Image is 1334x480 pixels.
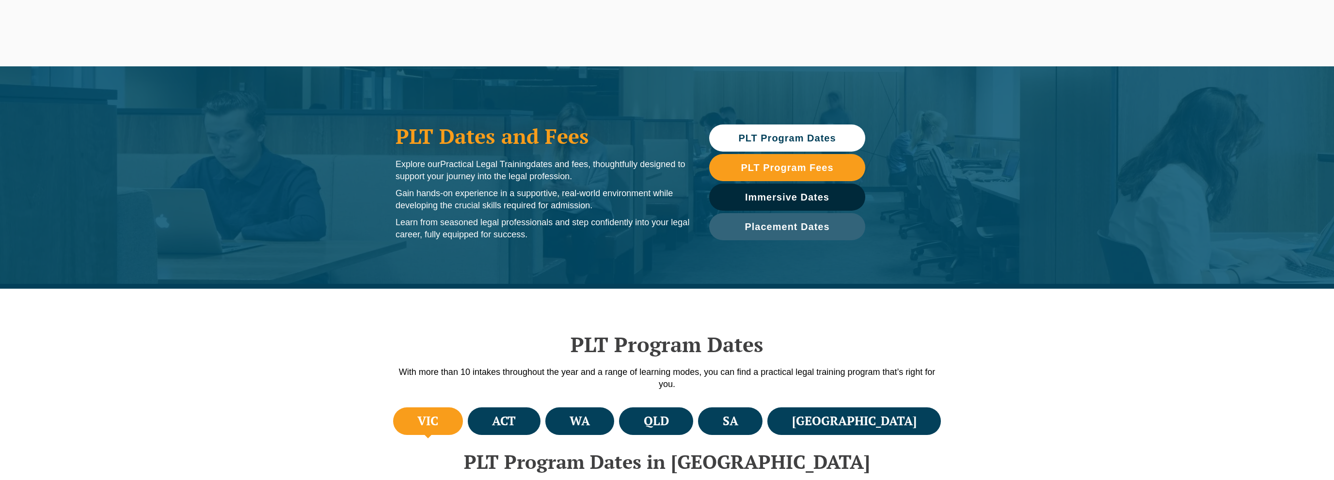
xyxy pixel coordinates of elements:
[709,184,865,211] a: Immersive Dates
[391,451,943,472] h2: PLT Program Dates in [GEOGRAPHIC_DATA]
[738,133,836,143] span: PLT Program Dates
[745,222,829,232] span: Placement Dates
[709,213,865,240] a: Placement Dates
[644,413,669,429] h4: QLD
[792,413,917,429] h4: [GEOGRAPHIC_DATA]
[391,332,943,356] h2: PLT Program Dates
[709,124,865,152] a: PLT Program Dates
[396,187,690,212] p: Gain hands-on experience in a supportive, real-world environment while developing the crucial ski...
[492,413,516,429] h4: ACT
[709,154,865,181] a: PLT Program Fees
[723,413,738,429] h4: SA
[396,124,690,148] h1: PLT Dates and Fees
[396,158,690,183] p: Explore our dates and fees, thoughtfully designed to support your journey into the legal profession.
[745,192,829,202] span: Immersive Dates
[417,413,438,429] h4: VIC
[396,217,690,241] p: Learn from seasoned legal professionals and step confidently into your legal career, fully equipp...
[391,366,943,390] p: With more than 10 intakes throughout the year and a range of learning modes, you can find a pract...
[741,163,833,172] span: PLT Program Fees
[570,413,590,429] h4: WA
[440,159,531,169] span: Practical Legal Training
